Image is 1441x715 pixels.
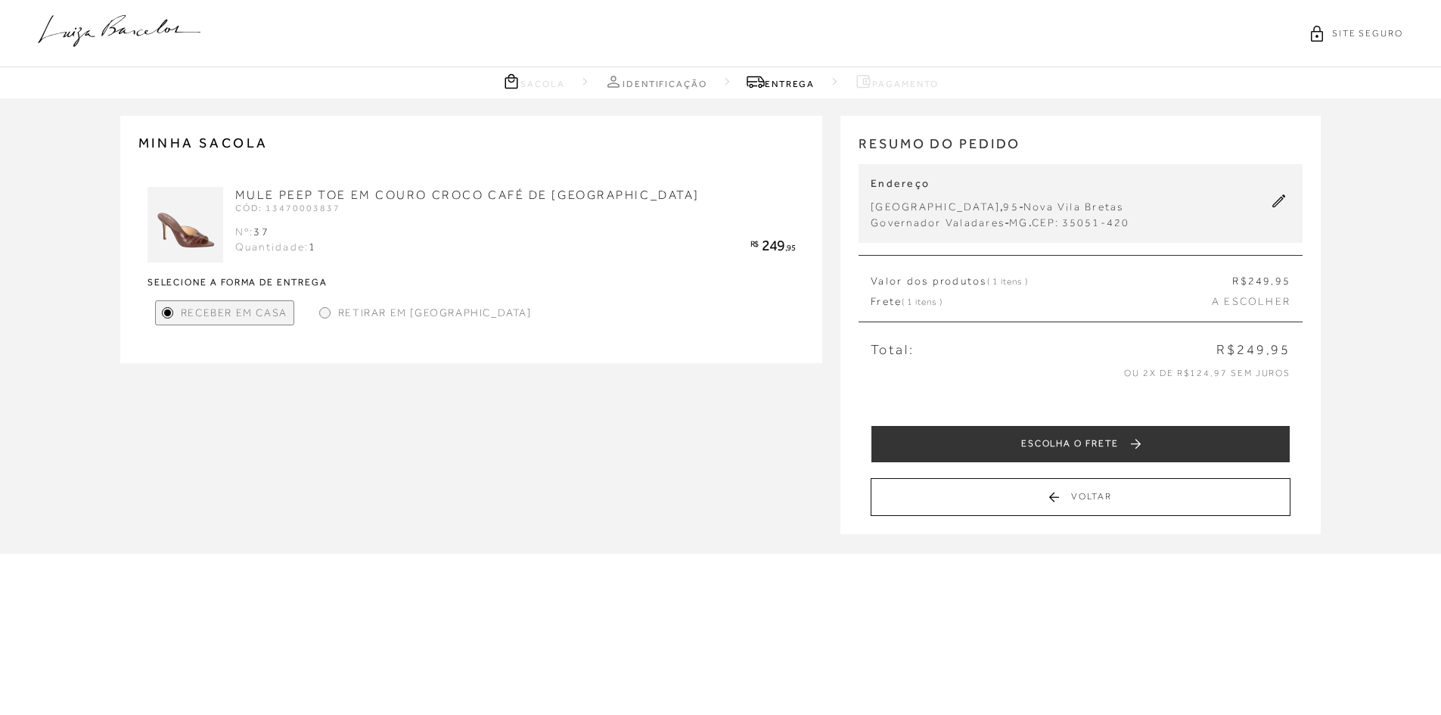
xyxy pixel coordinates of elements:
[181,305,287,321] span: Receber em Casa
[859,134,1303,165] h2: RESUMO DO PEDIDO
[502,72,565,91] a: Sacola
[871,294,943,309] span: Frete
[1232,275,1247,287] span: R$
[871,215,1129,231] div: - .
[604,72,707,91] a: Identificação
[871,199,1129,215] div: , -
[338,305,532,321] span: Retirar em [GEOGRAPHIC_DATA]
[235,225,317,240] div: Nº:
[1216,340,1290,359] span: R$249,95
[1212,294,1290,309] span: A ESCOLHER
[1009,216,1028,228] span: MG
[148,187,223,263] img: MULE PEEP TOE EM COURO CROCO CAFÉ DE SALTO ALTO
[871,274,1027,289] span: Valor dos produtos
[1032,216,1060,228] span: CEP:
[1248,275,1272,287] span: 249
[871,216,1005,228] span: Governador Valadares
[235,203,340,213] span: CÓD: 13470003837
[750,239,759,248] span: R$
[785,243,796,252] span: ,95
[1062,216,1130,228] span: 35051-420
[747,72,815,91] a: Entrega
[871,176,1129,191] p: Endereço
[987,276,1028,287] span: ( 1 itens )
[871,340,914,359] span: Total:
[235,240,317,255] div: Quantidade:
[138,134,805,152] h2: MINHA SACOLA
[871,201,1000,213] span: [GEOGRAPHIC_DATA]
[1023,201,1124,213] span: Nova Vila Bretas
[1124,368,1290,378] span: ou 2x de R$124,97 sem juros
[854,72,938,91] a: Pagamento
[1332,27,1403,40] span: SITE SEGURO
[309,241,316,253] span: 1
[1271,275,1290,287] span: ,95
[253,225,269,238] span: 37
[235,188,700,202] a: MULE PEEP TOE EM COURO CROCO CAFÉ DE [GEOGRAPHIC_DATA]
[871,478,1290,516] button: Voltar
[902,297,943,307] span: ( 1 itens )
[762,237,785,253] span: 249
[871,425,1290,463] button: ESCOLHA O FRETE
[148,278,796,287] strong: Selecione a forma de entrega
[1003,201,1018,213] span: 95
